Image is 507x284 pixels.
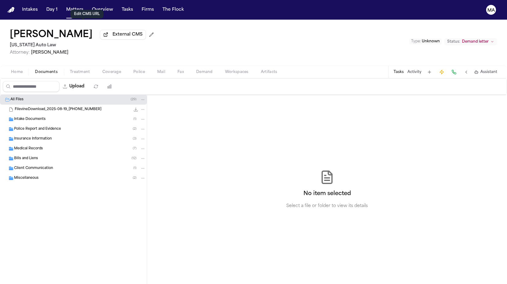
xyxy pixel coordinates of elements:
[447,39,460,44] span: Status:
[59,81,88,92] button: Upload
[133,70,145,75] span: Police
[437,68,446,76] button: Create Immediate Task
[422,40,440,43] span: Unknown
[20,4,40,15] button: Intakes
[196,70,213,75] span: Demand
[133,137,136,140] span: ( 3 )
[102,70,121,75] span: Coverage
[133,176,136,180] span: ( 2 )
[3,81,59,92] input: Search files
[160,4,186,15] button: The Flock
[90,4,116,15] button: Overview
[157,70,165,75] span: Mail
[394,70,404,75] button: Tasks
[407,70,421,75] button: Activity
[10,29,93,40] button: Edit matter name
[7,7,15,13] img: Finch Logo
[15,107,101,112] span: FilevineDownload_2025-08-19_[PHONE_NUMBER]
[450,68,458,76] button: Make a Call
[225,70,249,75] span: Workspaces
[474,70,497,75] button: Assistant
[132,157,136,160] span: ( 12 )
[10,97,24,102] span: All Files
[14,136,52,142] span: Insurance Information
[74,12,100,17] p: Edit CMS URL
[70,70,90,75] span: Treatment
[10,29,93,40] h1: [PERSON_NAME]
[31,50,68,55] span: [PERSON_NAME]
[480,70,497,75] span: Assistant
[133,167,136,170] span: ( 1 )
[303,190,351,198] h2: No item selected
[177,70,184,75] span: Fax
[131,98,136,101] span: ( 29 )
[409,38,442,44] button: Edit Type: Unknown
[35,70,58,75] span: Documents
[7,7,15,13] a: Home
[14,117,46,122] span: Intake Documents
[112,32,143,38] span: External CMS
[10,42,156,49] h2: [US_STATE] Auto Law
[139,4,156,15] button: Firms
[14,156,38,161] span: Bills and Liens
[44,4,60,15] button: Day 1
[11,70,23,75] span: Home
[10,50,30,55] span: Attorney:
[286,203,368,209] p: Select a file or folder to view its details
[444,38,497,45] button: Change status from Demand letter
[411,40,421,43] span: Type :
[100,30,146,40] button: External CMS
[462,39,489,44] span: Demand letter
[133,117,136,121] span: ( 1 )
[261,70,277,75] span: Artifacts
[133,106,139,113] button: Download FilevineDownload_2025-08-19_18-02-03-493
[14,146,43,152] span: Medical Records
[133,127,136,131] span: ( 2 )
[14,176,39,181] span: Miscellaneous
[14,127,61,132] span: Police Report and Evidence
[64,4,86,15] button: Matters
[119,4,135,15] button: Tasks
[133,147,136,150] span: ( 7 )
[14,166,53,171] span: Client Communication
[425,68,434,76] button: Add Task
[487,8,495,13] text: MA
